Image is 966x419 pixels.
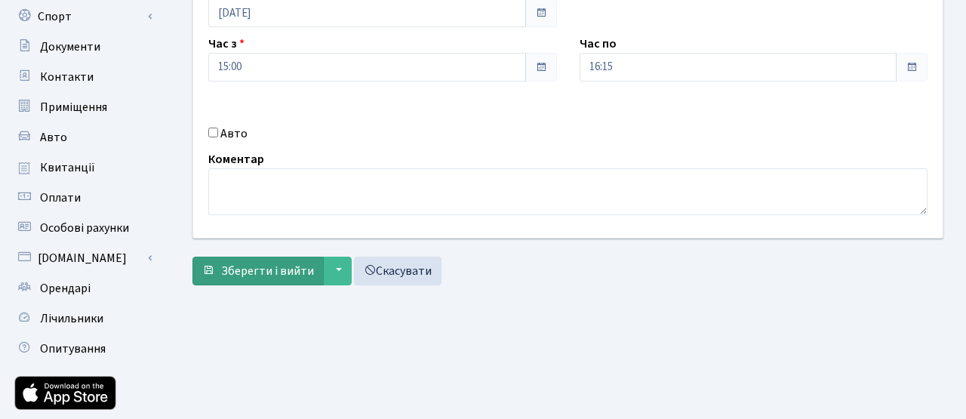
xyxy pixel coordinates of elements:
[8,213,158,243] a: Особові рахунки
[8,273,158,303] a: Орендарі
[40,129,67,146] span: Авто
[8,334,158,364] a: Опитування
[221,263,314,279] span: Зберегти і вийти
[8,122,158,153] a: Авто
[40,39,100,55] span: Документи
[220,125,248,143] label: Авто
[40,159,95,176] span: Квитанції
[208,35,245,53] label: Час з
[8,92,158,122] a: Приміщення
[40,310,103,327] span: Лічильники
[40,280,91,297] span: Орендарі
[354,257,441,285] a: Скасувати
[40,99,107,116] span: Приміщення
[40,220,129,236] span: Особові рахунки
[8,243,158,273] a: [DOMAIN_NAME]
[40,69,94,85] span: Контакти
[8,183,158,213] a: Оплати
[8,2,158,32] a: Спорт
[40,340,106,357] span: Опитування
[8,62,158,92] a: Контакти
[8,32,158,62] a: Документи
[208,150,264,168] label: Коментар
[8,153,158,183] a: Квитанції
[580,35,617,53] label: Час по
[192,257,324,285] button: Зберегти і вийти
[40,189,81,206] span: Оплати
[8,303,158,334] a: Лічильники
